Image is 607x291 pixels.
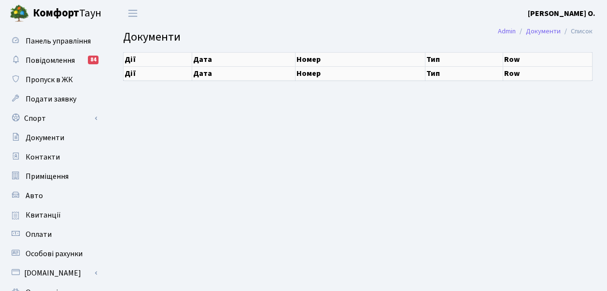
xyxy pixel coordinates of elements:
span: Документи [123,29,181,45]
th: Дії [124,66,192,80]
span: Повідомлення [26,55,75,66]
th: Дії [124,52,192,66]
span: Приміщення [26,171,69,182]
span: Таун [33,5,101,22]
th: Номер [296,66,425,80]
span: Оплати [26,229,52,240]
th: Дата [192,52,296,66]
img: logo.png [10,4,29,23]
span: Квитанції [26,210,61,220]
b: Комфорт [33,5,79,21]
th: Дата [192,66,296,80]
a: Документи [5,128,101,147]
a: Оплати [5,225,101,244]
span: Пропуск в ЖК [26,74,73,85]
a: Спорт [5,109,101,128]
a: Панель управління [5,31,101,51]
a: Квитанції [5,205,101,225]
a: Контакти [5,147,101,167]
div: 84 [88,56,99,64]
span: Особові рахунки [26,248,83,259]
nav: breadcrumb [483,21,607,42]
a: Приміщення [5,167,101,186]
th: Номер [296,52,425,66]
th: Тип [425,66,503,80]
button: Переключити навігацію [121,5,145,21]
span: Документи [26,132,64,143]
span: Авто [26,190,43,201]
span: Панель управління [26,36,91,46]
a: [PERSON_NAME] О. [528,8,595,19]
a: [DOMAIN_NAME] [5,263,101,283]
a: Особові рахунки [5,244,101,263]
th: Row [503,66,592,80]
span: Контакти [26,152,60,162]
a: Пропуск в ЖК [5,70,101,89]
a: Документи [526,26,561,36]
a: Авто [5,186,101,205]
a: Подати заявку [5,89,101,109]
a: Admin [498,26,516,36]
li: Список [561,26,593,37]
th: Row [503,52,592,66]
a: Повідомлення84 [5,51,101,70]
th: Тип [425,52,503,66]
span: Подати заявку [26,94,76,104]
